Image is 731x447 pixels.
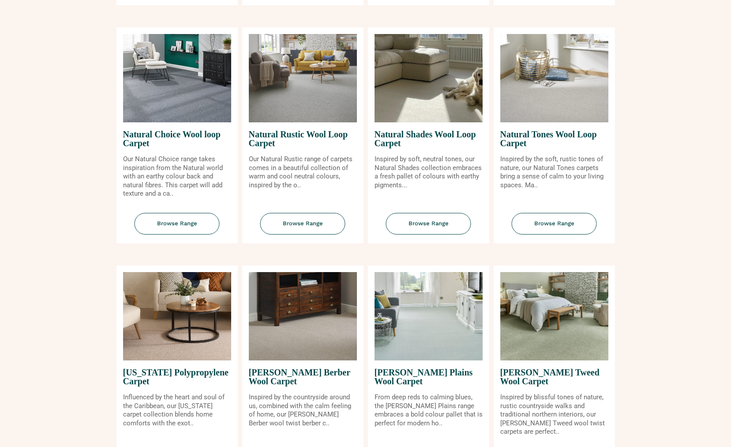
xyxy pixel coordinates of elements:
img: Natural Rustic Wool Loop Carpet [249,34,357,122]
p: Inspired by the soft, rustic tones of nature, our Natural Tones carpets bring a sense of calm to ... [500,155,608,189]
p: Our Natural Choice range takes inspiration from the Natural world with an earthy colour back and ... [123,155,231,198]
img: Natural Shades Wool Loop Carpet [375,34,483,122]
img: Tomkinson Berber Wool Carpet [249,272,357,360]
span: [US_STATE] Polypropylene Carpet [123,360,231,393]
p: Influenced by the heart and soul of the Caribbean, our [US_STATE] carpet collection blends home c... [123,393,231,428]
span: Natural Rustic Wool Loop Carpet [249,122,357,155]
img: Tomkinson Plains Wool Carpet [375,272,483,360]
p: Inspired by soft, neutral tones, our Natural Shades collection embraces a fresh pallet of colours... [375,155,483,189]
img: Natural Tones Wool Loop Carpet [500,34,608,122]
p: From deep reds to calming blues, the [PERSON_NAME] Plains range embraces a bold colour pallet tha... [375,393,483,428]
p: Inspired by the countryside around us, combined with the calm feeling of home, our [PERSON_NAME] ... [249,393,357,428]
img: Natural Choice Wool loop Carpet [123,34,231,122]
p: Inspired by blissful tones of nature, rustic countryside walks and traditional northern interiors... [500,393,608,436]
span: [PERSON_NAME] Berber Wool Carpet [249,360,357,393]
img: Puerto Rico Polypropylene Carpet [123,272,231,360]
span: [PERSON_NAME] Tweed Wool Carpet [500,360,608,393]
span: Natural Choice Wool loop Carpet [123,122,231,155]
span: Browse Range [512,213,597,235]
a: Browse Range [368,213,489,243]
span: Natural Tones Wool Loop Carpet [500,122,608,155]
p: Our Natural Rustic range of carpets comes in a beautiful collection of warm and cool neutral colo... [249,155,357,189]
a: Browse Range [494,213,615,243]
img: Tomkinson Tweed Wool Carpet [500,272,608,360]
span: Browse Range [386,213,471,235]
span: [PERSON_NAME] Plains Wool Carpet [375,360,483,393]
span: Browse Range [135,213,220,235]
a: Browse Range [242,213,364,243]
span: Browse Range [260,213,345,235]
a: Browse Range [116,213,238,243]
span: Natural Shades Wool Loop Carpet [375,122,483,155]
